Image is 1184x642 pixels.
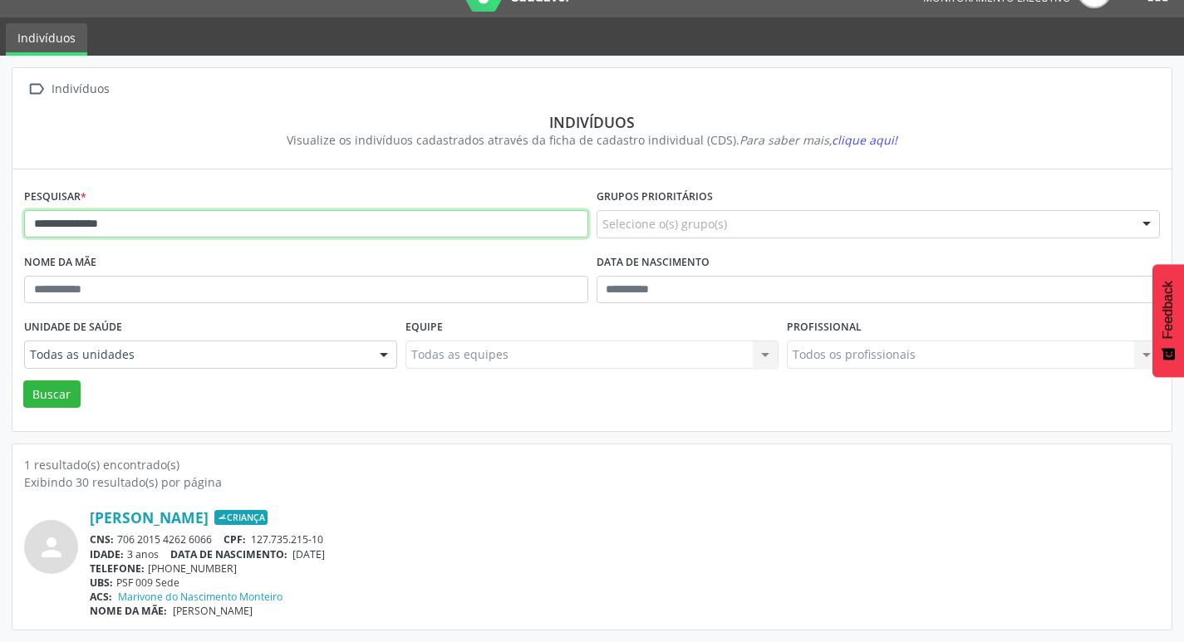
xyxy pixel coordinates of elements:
span: TELEFONE: [90,561,145,576]
label: Profissional [787,315,862,341]
div: 1 resultado(s) encontrado(s) [24,456,1160,473]
label: Equipe [405,315,443,341]
div: Indivíduos [36,113,1148,131]
label: Nome da mãe [24,250,96,276]
span: DATA DE NASCIMENTO: [170,547,287,561]
span: clique aqui! [832,132,897,148]
label: Grupos prioritários [597,184,713,210]
button: Buscar [23,380,81,409]
span: Feedback [1161,281,1176,339]
span: Selecione o(s) grupo(s) [602,215,727,233]
label: Data de nascimento [597,250,710,276]
span: NOME DA MÃE: [90,604,167,618]
span: Criança [214,510,268,525]
a: Indivíduos [6,23,87,56]
span: ACS: [90,590,112,604]
span: UBS: [90,576,113,590]
a: Marivone do Nascimento Monteiro [118,590,282,604]
div: 706 2015 4262 6066 [90,532,1160,546]
i: person [37,532,66,562]
div: Exibindo 30 resultado(s) por página [24,473,1160,491]
i:  [24,77,48,101]
div: Visualize os indivíduos cadastrados através da ficha de cadastro individual (CDS). [36,131,1148,149]
label: Unidade de saúde [24,315,122,341]
span: Todas as unidades [30,346,363,363]
a:  Indivíduos [24,77,112,101]
div: [PHONE_NUMBER] [90,561,1160,576]
span: [DATE] [292,547,325,561]
span: CPF: [224,532,246,546]
div: Indivíduos [48,77,112,101]
a: [PERSON_NAME] [90,508,209,527]
span: CNS: [90,532,114,546]
span: 127.735.215-10 [251,532,323,546]
div: PSF 009 Sede [90,576,1160,590]
button: Feedback - Mostrar pesquisa [1152,264,1184,377]
label: Pesquisar [24,184,86,210]
i: Para saber mais, [739,132,897,148]
div: 3 anos [90,547,1160,561]
span: [PERSON_NAME] [173,604,253,618]
span: IDADE: [90,547,124,561]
